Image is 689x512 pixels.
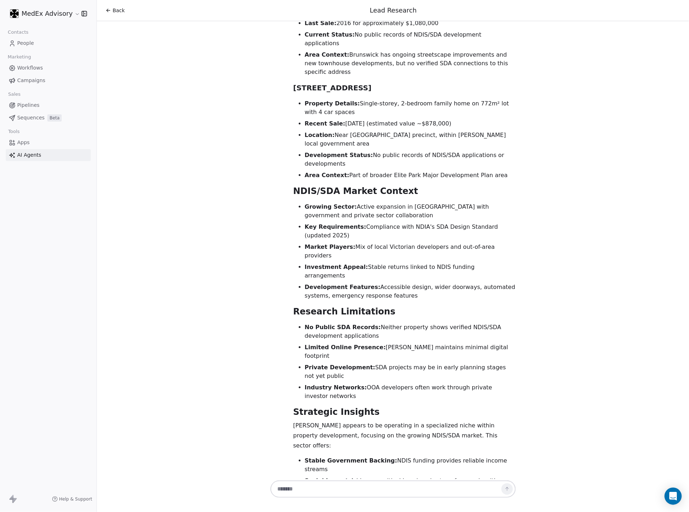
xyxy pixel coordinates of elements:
[305,203,357,210] strong: Growing Sector:
[293,185,516,197] h2: NDIS/SDA Market Context
[305,263,516,280] li: Stable returns linked to NDIS funding arrangements
[305,151,516,168] li: No public records of NDIS/SDA applications or developments
[17,151,41,159] span: AI Agents
[305,132,335,138] strong: Location:
[305,30,516,48] li: No public records of NDIS/SDA development applications
[10,9,19,18] img: MEDEX-rounded%20corners-white%20on%20black.png
[305,51,516,76] li: Brunswick has ongoing streetscape improvements and new townhouse developments, but no verified SD...
[305,344,386,351] strong: Limited Online Presence:
[305,264,368,270] strong: Investment Appeal:
[305,457,397,464] strong: Stable Government Backing:
[17,139,30,146] span: Apps
[113,7,125,14] span: Back
[305,99,516,117] li: Single-storey, 2-bedroom family home on 772m² lot with 4 car spaces
[17,77,45,84] span: Campaigns
[370,6,417,14] span: Lead Research
[305,171,516,180] li: Part of broader Elite Park Major Development Plan area
[305,203,516,220] li: Active expansion in [GEOGRAPHIC_DATA] with government and private sector collaboration
[6,137,91,148] a: Apps
[59,496,92,502] span: Help & Support
[305,284,381,290] strong: Development Features:
[6,99,91,111] a: Pipelines
[293,82,516,94] h3: [STREET_ADDRESS]
[52,496,92,502] a: Help & Support
[305,323,516,340] li: Neither property shows verified NDIS/SDA development applications
[305,383,516,400] li: OOA developers often work through private investor networks
[17,64,43,72] span: Workflows
[6,62,91,74] a: Workflows
[5,126,23,137] span: Tools
[305,384,367,391] strong: Industry Networks:
[305,152,373,158] strong: Development Status:
[305,477,516,494] li: Addresses critical housing shortage for people with disabilities
[305,223,367,230] strong: Key Requirements:
[5,27,32,38] span: Contacts
[6,112,91,124] a: SequencesBeta
[305,364,376,371] strong: Private Development:
[305,283,516,300] li: Accessible design, wider doorways, automated systems, emergency response features
[293,406,516,418] h2: Strategic Insights
[5,52,34,62] span: Marketing
[22,9,73,18] span: MedEx Advisory
[665,488,682,505] div: Open Intercom Messenger
[305,119,516,128] li: [DATE] (estimated value ~$878,000)
[9,8,76,20] button: MedEx Advisory
[305,324,381,331] strong: No Public SDA Records:
[305,20,337,27] strong: Last Sale:
[17,101,39,109] span: Pipelines
[305,343,516,360] li: [PERSON_NAME] maintains minimal digital footprint
[305,477,351,484] strong: Social Impact:
[17,39,34,47] span: People
[305,131,516,148] li: Near [GEOGRAPHIC_DATA] precinct, within [PERSON_NAME] local government area
[293,306,516,317] h2: Research Limitations
[305,120,345,127] strong: Recent Sale:
[305,51,349,58] strong: Area Context:
[305,223,516,240] li: Compliance with NDIA's SDA Design Standard (updated 2025)
[305,243,356,250] strong: Market Players:
[305,31,355,38] strong: Current Status:
[305,243,516,260] li: Mix of local Victorian developers and out-of-area providers
[5,89,24,100] span: Sales
[305,363,516,380] li: SDA projects may be in early planning stages not yet public
[305,100,360,107] strong: Property Details:
[305,19,516,28] li: 2016 for approximately $1,080,000
[6,75,91,86] a: Campaigns
[305,172,349,179] strong: Area Context:
[293,421,516,451] p: [PERSON_NAME] appears to be operating in a specialized niche within property development, focusin...
[6,37,91,49] a: People
[17,114,44,122] span: Sequences
[6,149,91,161] a: AI Agents
[305,456,516,474] li: NDIS funding provides reliable income streams
[47,114,62,122] span: Beta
